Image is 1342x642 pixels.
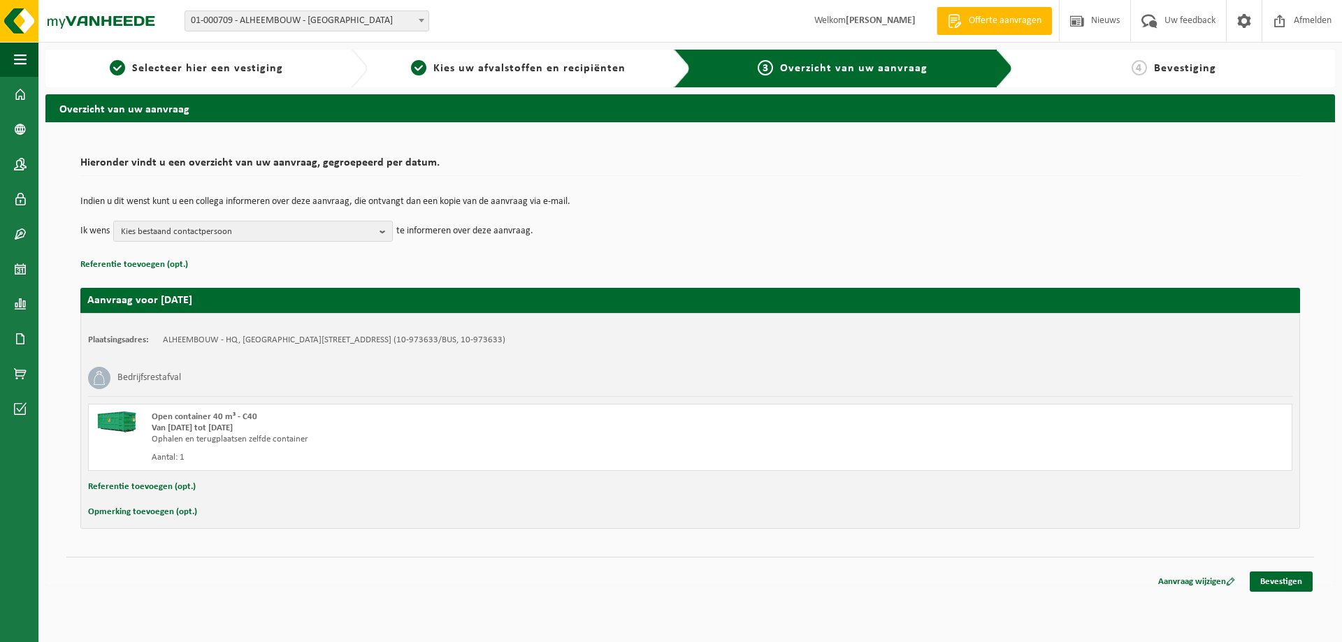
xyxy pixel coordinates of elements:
p: Indien u dit wenst kunt u een collega informeren over deze aanvraag, die ontvangt dan een kopie v... [80,197,1300,207]
span: Selecteer hier een vestiging [132,63,283,74]
p: Ik wens [80,221,110,242]
button: Opmerking toevoegen (opt.) [88,503,197,521]
span: Overzicht van uw aanvraag [780,63,928,74]
div: Aantal: 1 [152,452,746,463]
strong: Plaatsingsadres: [88,335,149,344]
span: Kies bestaand contactpersoon [121,221,374,242]
h2: Hieronder vindt u een overzicht van uw aanvraag, gegroepeerd per datum. [80,157,1300,176]
a: 2Kies uw afvalstoffen en recipiënten [375,60,662,77]
img: HK-XC-40-GN-00.png [96,411,138,432]
a: Offerte aanvragen [937,7,1052,35]
a: Bevestigen [1250,571,1313,592]
span: 01-000709 - ALHEEMBOUW - OOSTNIEUWKERKE [185,11,428,31]
span: 2 [411,60,426,75]
a: 1Selecteer hier een vestiging [52,60,340,77]
strong: Van [DATE] tot [DATE] [152,423,233,432]
span: 01-000709 - ALHEEMBOUW - OOSTNIEUWKERKE [185,10,429,31]
a: Aanvraag wijzigen [1148,571,1246,592]
span: 4 [1132,60,1147,75]
h3: Bedrijfsrestafval [117,367,181,389]
span: Offerte aanvragen [965,14,1045,28]
span: Kies uw afvalstoffen en recipiënten [433,63,626,74]
strong: [PERSON_NAME] [846,15,916,26]
button: Referentie toevoegen (opt.) [88,478,196,496]
span: Open container 40 m³ - C40 [152,412,257,421]
td: ALHEEMBOUW - HQ, [GEOGRAPHIC_DATA][STREET_ADDRESS] (10-973633/BUS, 10-973633) [163,335,505,346]
h2: Overzicht van uw aanvraag [45,94,1335,122]
span: 3 [758,60,773,75]
div: Ophalen en terugplaatsen zelfde container [152,434,746,445]
button: Kies bestaand contactpersoon [113,221,393,242]
span: Bevestiging [1154,63,1216,74]
button: Referentie toevoegen (opt.) [80,256,188,274]
p: te informeren over deze aanvraag. [396,221,533,242]
span: 1 [110,60,125,75]
strong: Aanvraag voor [DATE] [87,295,192,306]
